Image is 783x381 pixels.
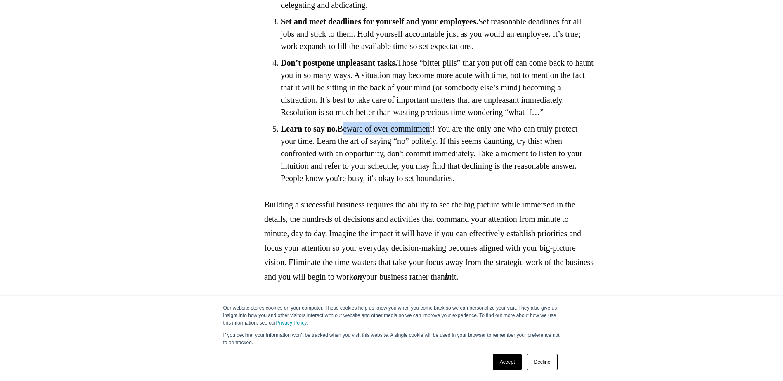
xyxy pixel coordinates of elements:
a: Accept [493,354,522,370]
p: Our website stores cookies on your computer. These cookies help us know you when you come back so... [223,304,560,327]
strong: Learn to say no. [281,124,338,133]
li: Beware of over commitment! You are the only one who can truly protect your time. Learn the art of... [281,122,594,184]
p: If you decline, your information won’t be tracked when you visit this website. A single cookie wi... [223,332,560,346]
li: Set reasonable deadlines for all jobs and stick to them. Hold yourself accountable just as you wo... [281,15,594,52]
em: in [445,272,452,281]
a: Decline [527,354,557,370]
strong: Don’t postpone unpleasant tasks. [281,58,397,67]
a: Privacy Policy [276,320,307,326]
li: Those “bitter pills” that you put off can come back to haunt you in so many ways. A situation may... [281,56,594,118]
p: Building a successful business requires the ability to see the big picture while immersed in the ... [264,198,594,284]
strong: Set and meet deadlines for yourself and your employees. [281,17,478,26]
em: on [353,272,362,281]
